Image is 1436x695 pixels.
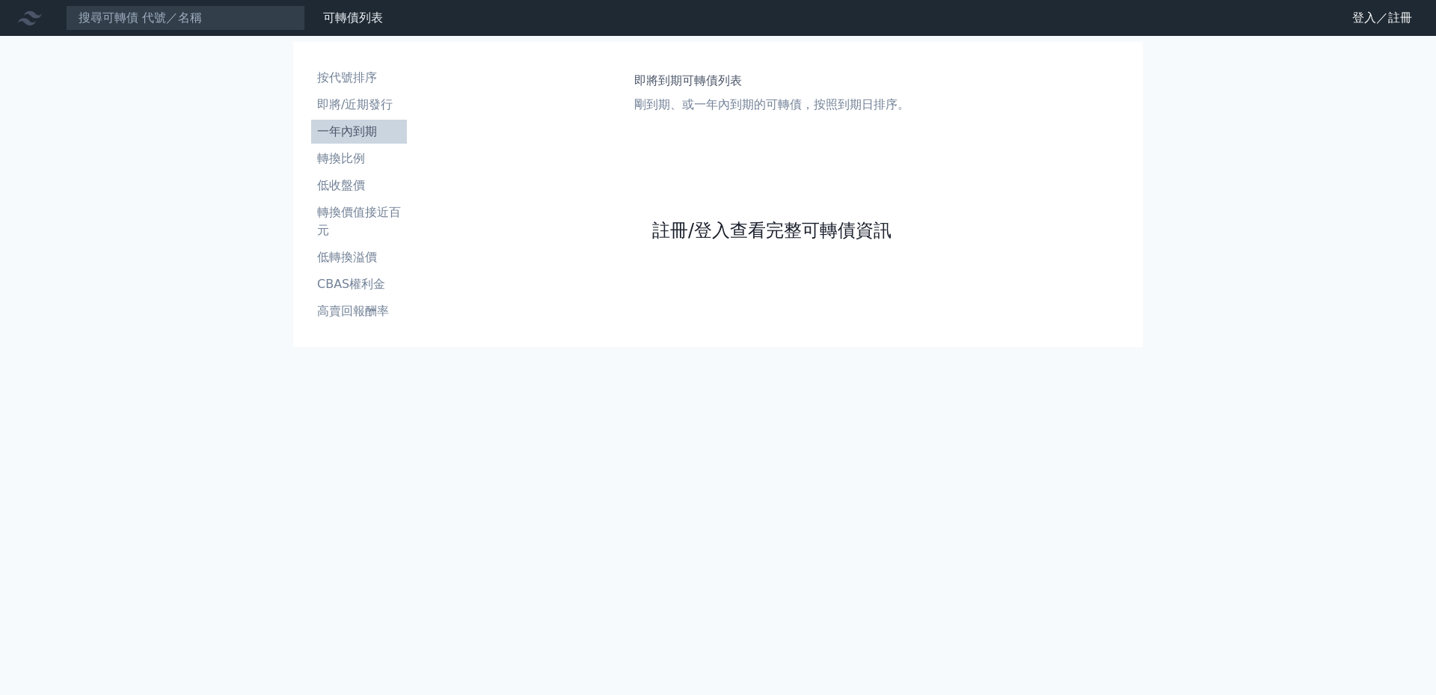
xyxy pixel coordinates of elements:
a: CBAS權利金 [311,272,407,296]
li: 低收盤價 [311,177,407,195]
a: 低轉換溢價 [311,245,407,269]
li: 高賣回報酬率 [311,302,407,320]
a: 可轉債列表 [323,10,383,25]
a: 登入／註冊 [1340,6,1424,30]
a: 轉換價值接近百元 [311,200,407,242]
h1: 即將到期可轉債列表 [634,72,909,90]
li: 轉換比例 [311,150,407,168]
li: 一年內到期 [311,123,407,141]
li: 即將/近期發行 [311,96,407,114]
li: 按代號排序 [311,69,407,87]
a: 高賣回報酬率 [311,299,407,323]
a: 註冊/登入查看完整可轉債資訊 [652,218,892,242]
li: 轉換價值接近百元 [311,203,407,239]
a: 一年內到期 [311,120,407,144]
li: 低轉換溢價 [311,248,407,266]
p: 剛到期、或一年內到期的可轉債，按照到期日排序。 [634,96,909,114]
a: 低收盤價 [311,174,407,198]
input: 搜尋可轉債 代號／名稱 [66,5,305,31]
a: 即將/近期發行 [311,93,407,117]
li: CBAS權利金 [311,275,407,293]
a: 按代號排序 [311,66,407,90]
a: 轉換比例 [311,147,407,171]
